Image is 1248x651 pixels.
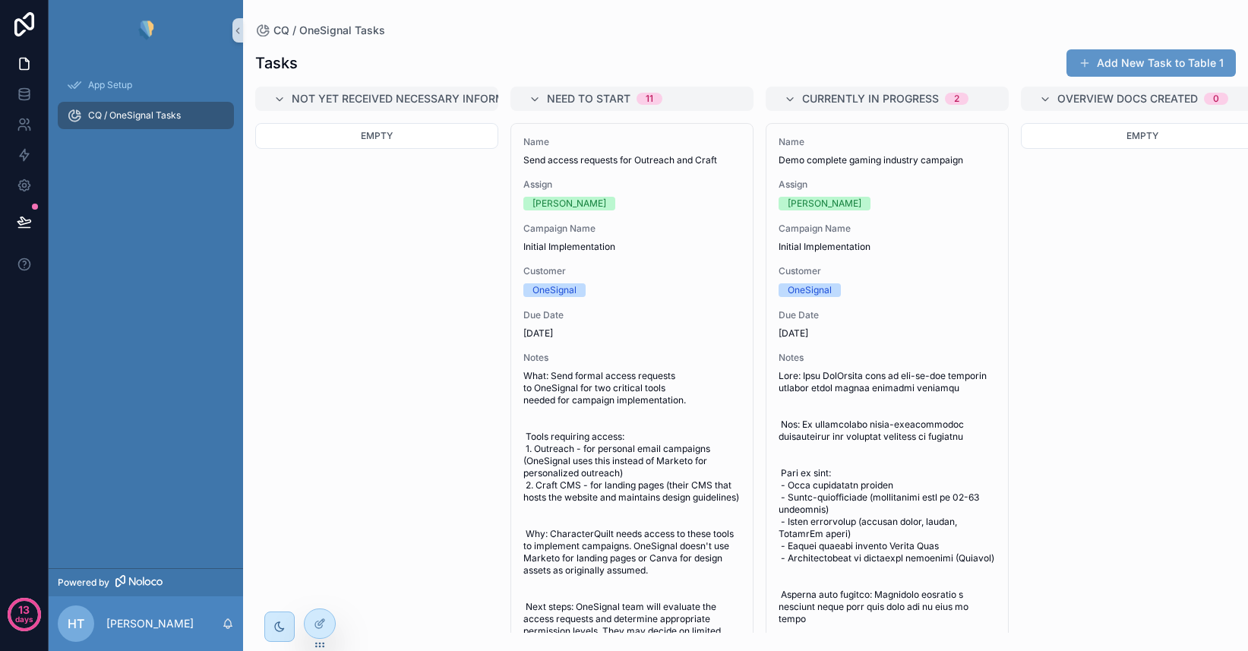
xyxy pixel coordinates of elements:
span: Need to Start [547,91,630,106]
span: Not yet received necessary information [292,91,539,106]
p: 13 [18,602,30,618]
span: Initial Implementation [523,241,741,253]
span: Notes [779,352,996,364]
span: Currently In Progress [802,91,939,106]
span: Powered by [58,577,109,589]
span: [DATE] [523,327,741,340]
div: OneSignal [532,283,577,297]
a: Powered by [49,568,243,596]
span: [DATE] [779,327,996,340]
span: Customer [779,265,996,277]
span: Assign [779,179,996,191]
span: Demo complete gaming industry campaign [779,154,996,166]
span: Name [779,136,996,148]
span: Name [523,136,741,148]
span: Campaign Name [779,223,996,235]
span: Campaign Name [523,223,741,235]
a: App Setup [58,71,234,99]
a: CQ / OneSignal Tasks [255,23,385,38]
span: Notes [523,352,741,364]
span: Initial Implementation [779,241,996,253]
img: App logo [134,18,157,43]
p: [PERSON_NAME] [106,616,194,631]
p: days [15,608,33,630]
a: CQ / OneSignal Tasks [58,102,234,129]
span: HT [68,615,84,633]
span: Send access requests for Outreach and Craft [523,154,741,166]
span: CQ / OneSignal Tasks [88,109,181,122]
span: Due Date [523,309,741,321]
h1: Tasks [255,52,298,74]
span: Empty [361,130,393,141]
div: [PERSON_NAME] [788,197,861,210]
div: scrollable content [49,61,243,149]
div: 2 [954,93,959,105]
span: CQ / OneSignal Tasks [273,23,385,38]
button: Add New Task to Table 1 [1066,49,1236,77]
div: 0 [1213,93,1219,105]
div: 11 [646,93,653,105]
span: Empty [1126,130,1158,141]
div: [PERSON_NAME] [532,197,606,210]
span: Customer [523,265,741,277]
span: App Setup [88,79,132,91]
span: Overview Docs Created [1057,91,1198,106]
span: Assign [523,179,741,191]
span: Due Date [779,309,996,321]
div: OneSignal [788,283,832,297]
